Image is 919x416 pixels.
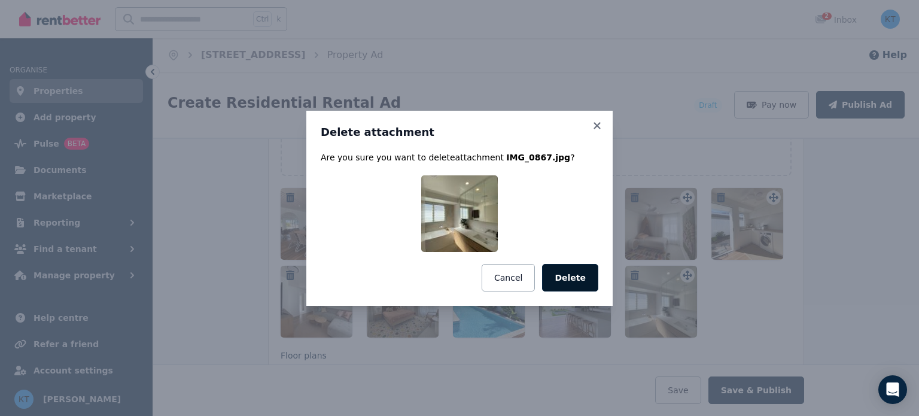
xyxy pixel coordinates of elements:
[421,175,498,252] img: IMG_0867.jpg
[321,151,598,163] p: Are you sure you want to delete attachment ?
[506,153,570,162] span: IMG_0867.jpg
[482,264,535,291] button: Cancel
[321,125,598,139] h3: Delete attachment
[542,264,598,291] button: Delete
[878,375,907,404] div: Open Intercom Messenger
